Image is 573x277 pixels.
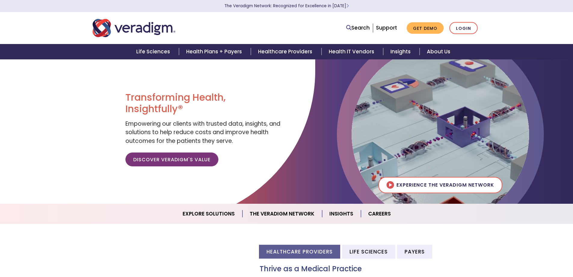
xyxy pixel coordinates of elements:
[125,153,218,166] a: Discover Veradigm's Value
[407,22,444,34] a: Get Demo
[346,3,349,9] span: Learn More
[342,245,395,258] li: Life Sciences
[361,206,398,222] a: Careers
[129,44,179,59] a: Life Sciences
[125,92,282,115] h1: Transforming Health, Insightfully®
[251,44,321,59] a: Healthcare Providers
[242,206,322,222] a: The Veradigm Network
[175,206,242,222] a: Explore Solutions
[376,24,397,31] a: Support
[322,206,361,222] a: Insights
[224,3,349,9] a: The Veradigm Network: Recognized for Excellence in [DATE]Learn More
[322,44,383,59] a: Health IT Vendors
[125,120,280,145] span: Empowering our clients with trusted data, insights, and solutions to help reduce costs and improv...
[420,44,457,59] a: About Us
[260,265,481,273] h3: Thrive as a Medical Practice
[397,245,432,258] li: Payers
[259,245,340,258] li: Healthcare Providers
[93,18,175,38] img: Veradigm logo
[346,24,370,32] a: Search
[179,44,251,59] a: Health Plans + Payers
[383,44,420,59] a: Insights
[449,22,478,34] a: Login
